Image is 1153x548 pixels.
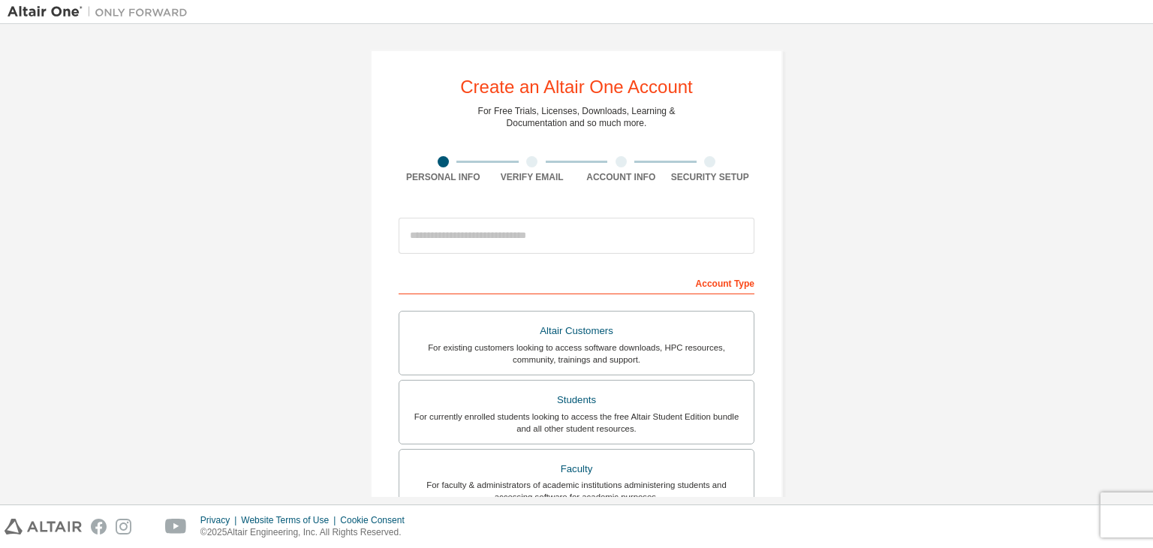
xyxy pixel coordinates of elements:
[116,519,131,534] img: instagram.svg
[340,514,413,526] div: Cookie Consent
[200,526,414,539] p: © 2025 Altair Engineering, Inc. All Rights Reserved.
[399,171,488,183] div: Personal Info
[666,171,755,183] div: Security Setup
[165,519,187,534] img: youtube.svg
[399,270,754,294] div: Account Type
[408,459,745,480] div: Faculty
[200,514,241,526] div: Privacy
[91,519,107,534] img: facebook.svg
[408,479,745,503] div: For faculty & administrators of academic institutions administering students and accessing softwa...
[408,342,745,366] div: For existing customers looking to access software downloads, HPC resources, community, trainings ...
[5,519,82,534] img: altair_logo.svg
[8,5,195,20] img: Altair One
[408,321,745,342] div: Altair Customers
[408,411,745,435] div: For currently enrolled students looking to access the free Altair Student Edition bundle and all ...
[241,514,340,526] div: Website Terms of Use
[478,105,676,129] div: For Free Trials, Licenses, Downloads, Learning & Documentation and so much more.
[576,171,666,183] div: Account Info
[408,390,745,411] div: Students
[460,78,693,96] div: Create an Altair One Account
[488,171,577,183] div: Verify Email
